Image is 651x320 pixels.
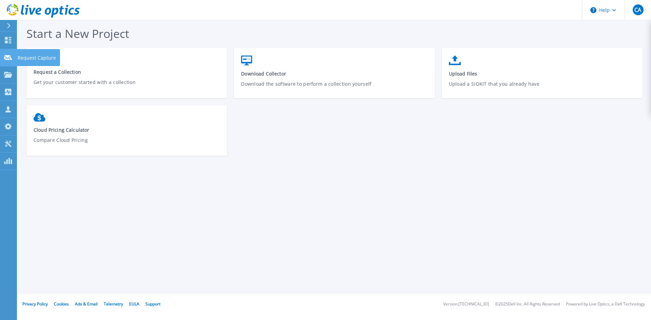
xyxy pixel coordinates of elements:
p: Download the software to perform a collection yourself [241,80,428,96]
span: CA [634,7,641,13]
a: EULA [129,301,139,307]
span: Cloud Pricing Calculator [34,127,220,133]
a: Upload FilesUpload a SIOKIT that you already have [442,52,643,101]
a: Ads & Email [75,301,98,307]
p: Compare Cloud Pricing [34,136,220,152]
a: Cookies [54,301,69,307]
span: Upload Files [449,70,636,77]
li: © 2025 Dell Inc. All Rights Reserved [495,302,560,306]
a: Privacy Policy [22,301,48,307]
span: Start a New Project [26,26,129,41]
a: Telemetry [104,301,123,307]
p: Get your customer started with a collection [34,79,220,94]
span: Request a Collection [34,69,220,75]
a: Download CollectorDownload the software to perform a collection yourself [234,52,435,101]
li: Version: [TECHNICAL_ID] [443,302,489,306]
a: Request a CollectionGet your customer started with a collection [26,52,227,99]
a: Support [145,301,160,307]
span: Download Collector [241,70,428,77]
p: Upload a SIOKIT that you already have [449,80,636,96]
li: Powered by Live Optics, a Dell Technology [566,302,645,306]
p: Request Capture [18,49,56,67]
a: Cloud Pricing CalculatorCompare Cloud Pricing [26,110,227,157]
